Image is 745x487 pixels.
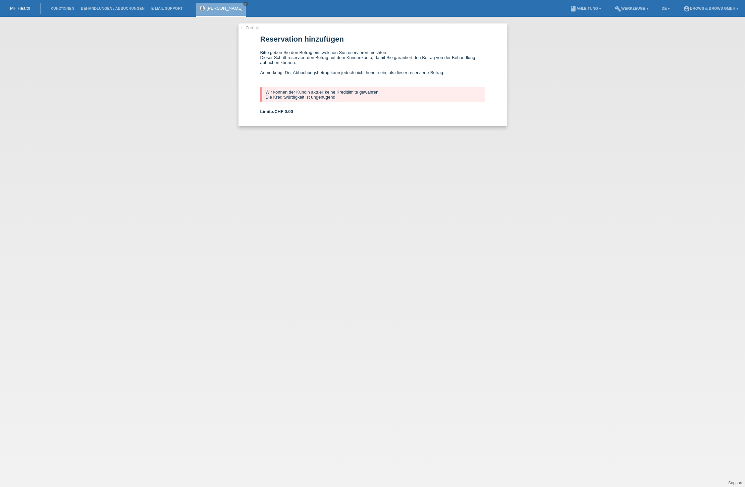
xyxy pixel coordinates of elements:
i: close [244,2,247,6]
a: [PERSON_NAME] [207,6,243,11]
div: Wir können der Kundin aktuell keine Kreditlimite gewähren. Die Kreditwürdigkeit ist ungenügend. [260,87,485,102]
a: DE ▾ [658,6,673,10]
h1: Reservation hinzufügen [260,35,485,43]
span: CHF 0.00 [274,109,293,114]
a: ← Zurück [240,25,259,30]
div: Bitte geben Sie den Betrag ein, welchen Sie reservieren möchten. Dieser Schritt reserviert den Be... [260,50,485,80]
i: book [570,5,577,12]
a: Support [728,481,742,485]
i: account_circle [683,5,690,12]
a: E-Mail Support [148,6,186,10]
a: buildWerkzeuge ▾ [611,6,652,10]
a: MF Health [10,6,30,11]
a: bookAnleitung ▾ [567,6,604,10]
b: Limite: [260,109,293,114]
a: Kund*innen [47,6,77,10]
a: Behandlungen / Abbuchungen [77,6,148,10]
a: close [243,2,248,6]
i: build [615,5,621,12]
a: account_circleBrows & Brows GmbH ▾ [680,6,742,10]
